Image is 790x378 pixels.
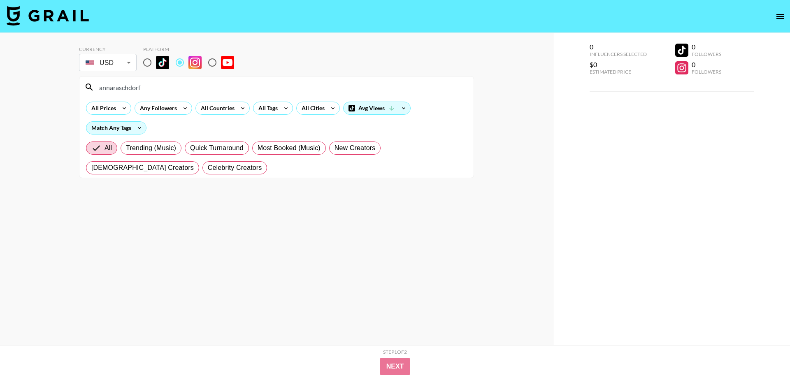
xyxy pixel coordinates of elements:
span: [DEMOGRAPHIC_DATA] Creators [91,163,194,173]
div: USD [81,56,135,70]
div: Influencers Selected [590,51,647,57]
div: Followers [692,51,721,57]
img: Instagram [188,56,202,69]
div: All Prices [86,102,118,114]
span: New Creators [335,143,376,153]
div: 0 [692,43,721,51]
span: All [105,143,112,153]
span: Trending (Music) [126,143,176,153]
button: open drawer [772,8,788,25]
img: YouTube [221,56,234,69]
div: Currency [79,46,137,52]
button: Next [380,358,411,375]
span: Celebrity Creators [208,163,262,173]
iframe: Drift Widget Chat Controller [749,337,780,368]
div: Avg Views [344,102,410,114]
div: Step 1 of 2 [383,349,407,355]
div: Estimated Price [590,69,647,75]
span: Quick Turnaround [190,143,244,153]
img: Grail Talent [7,6,89,26]
div: All Tags [253,102,279,114]
div: All Countries [196,102,236,114]
div: Match Any Tags [86,122,146,134]
div: 0 [692,60,721,69]
div: 0 [590,43,647,51]
div: $0 [590,60,647,69]
div: Followers [692,69,721,75]
div: Any Followers [135,102,179,114]
div: All Cities [297,102,326,114]
input: Search by User Name [94,81,469,94]
img: TikTok [156,56,169,69]
div: Platform [143,46,241,52]
span: Most Booked (Music) [258,143,321,153]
